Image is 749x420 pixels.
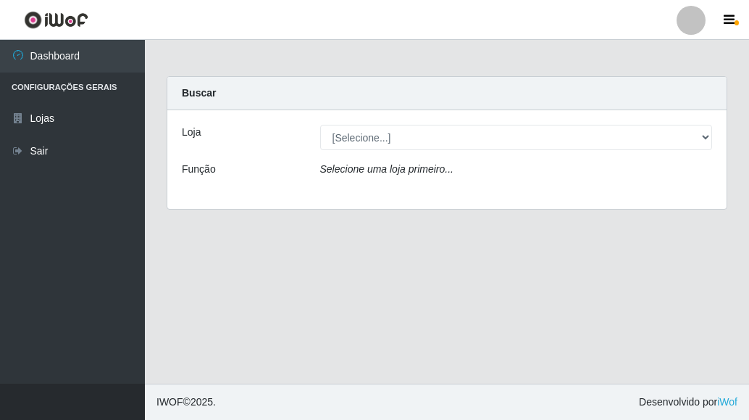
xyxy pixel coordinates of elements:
[182,125,201,140] label: Loja
[717,396,737,408] a: iWof
[156,395,216,410] span: © 2025 .
[182,162,216,177] label: Função
[156,396,183,408] span: IWOF
[320,163,453,175] i: Selecione uma loja primeiro...
[24,11,88,29] img: CoreUI Logo
[182,87,216,99] strong: Buscar
[639,395,737,410] span: Desenvolvido por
